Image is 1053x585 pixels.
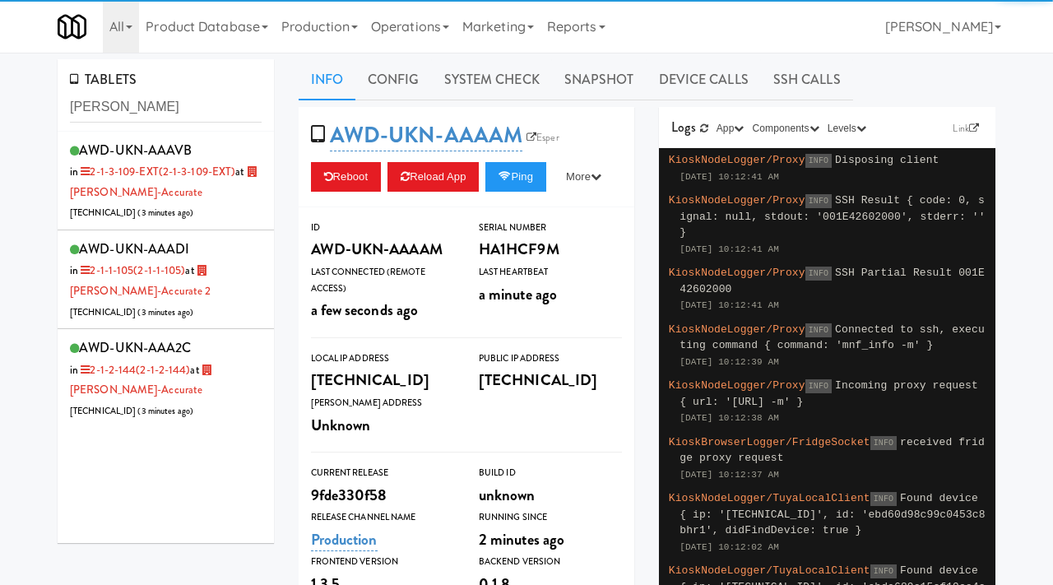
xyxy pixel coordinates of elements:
span: Incoming proxy request { url: '[URL] -m' } [680,379,978,408]
div: Running Since [479,509,622,526]
span: KioskNodeLogger/Proxy [669,194,805,207]
span: KioskNodeLogger/Proxy [669,379,805,392]
button: Components [749,120,823,137]
span: INFO [805,194,832,208]
li: AWD-UKN-AAADIin 2-1-1-105(2-1-1-105)at [PERSON_NAME]-Accurate 2[TECHNICAL_ID] (3 minutes ago) [58,230,274,329]
span: KioskNodeLogger/TuyaLocalClient [669,564,870,577]
span: a minute ago [479,283,557,305]
button: More [553,162,615,192]
div: [TECHNICAL_ID] [311,366,454,394]
span: in [70,164,235,179]
span: (2-1-1-105) [133,262,185,278]
a: Link [949,120,983,137]
span: 3 minutes ago [141,306,190,318]
span: [DATE] 10:12:38 AM [680,413,779,423]
button: Levels [823,120,870,137]
a: [PERSON_NAME]-Accurate [70,164,257,200]
div: Release Channel Name [311,509,454,526]
div: Unknown [311,411,454,439]
span: in [70,262,185,278]
div: unknown [479,481,622,509]
span: INFO [870,436,897,450]
span: (2-1-3-109-EXT) [159,164,236,179]
span: [DATE] 10:12:41 AM [680,300,779,310]
a: Info [299,59,355,100]
span: KioskNodeLogger/TuyaLocalClient [669,492,870,504]
span: INFO [805,323,832,337]
li: AWD-UKN-AAAVBin 2-1-3-109-EXT(2-1-3-109-EXT)at [PERSON_NAME]-Accurate[TECHNICAL_ID] (3 minutes ago) [58,132,274,230]
div: Backend Version [479,554,622,570]
span: TABLETS [70,70,137,89]
span: AWD-UKN-AAADI [79,239,189,258]
a: 2-1-3-109-EXT(2-1-3-109-EXT) [78,164,235,179]
span: Disposing client [835,154,939,166]
span: 3 minutes ago [141,405,190,417]
a: 2-1-2-144(2-1-2-144) [78,362,190,378]
span: [TECHNICAL_ID] ( ) [70,306,193,318]
div: Build Id [479,465,622,481]
span: INFO [805,267,832,281]
span: INFO [805,154,832,168]
a: SSH Calls [761,59,853,100]
a: Config [355,59,432,100]
div: Current Release [311,465,454,481]
div: Local IP Address [311,351,454,367]
button: Reboot [311,162,382,192]
div: Serial Number [479,220,622,236]
a: Device Calls [647,59,761,100]
a: 2-1-1-105(2-1-1-105) [78,262,185,278]
a: System Check [432,59,552,100]
div: HA1HCF9M [479,235,622,263]
div: Last Connected (Remote Access) [311,264,454,296]
div: Public IP Address [479,351,622,367]
span: (2-1-2-144) [136,362,190,378]
span: [DATE] 10:12:02 AM [680,542,779,552]
span: AWD-UKN-AAAVB [79,141,192,160]
span: SSH Result { code: 0, signal: null, stdout: '001E42602000', stderr: '' } [680,194,985,239]
span: [DATE] 10:12:41 AM [680,172,779,182]
li: AWD-UKN-AAA2Cin 2-1-2-144(2-1-2-144)at [PERSON_NAME]-Accurate[TECHNICAL_ID] (3 minutes ago) [58,329,274,427]
a: Esper [522,129,564,146]
span: AWD-UKN-AAA2C [79,338,191,357]
button: App [712,120,749,137]
span: [DATE] 10:12:39 AM [680,357,779,367]
span: 2 minutes ago [479,528,564,550]
a: Production [311,528,378,551]
span: at [70,262,211,299]
span: [TECHNICAL_ID] ( ) [70,405,193,417]
div: AWD-UKN-AAAAM [311,235,454,263]
input: Search tablets [70,92,262,123]
span: INFO [870,492,897,506]
div: [PERSON_NAME] Address [311,395,454,411]
span: [DATE] 10:12:37 AM [680,470,779,480]
span: a few seconds ago [311,299,419,321]
span: KioskNodeLogger/Proxy [669,323,805,336]
div: Last Heartbeat [479,264,622,281]
span: at [70,164,257,200]
button: Ping [485,162,546,192]
span: Logs [671,118,695,137]
div: Frontend Version [311,554,454,570]
a: [PERSON_NAME]-Accurate 2 [70,262,211,299]
a: AWD-UKN-AAAAM [330,119,522,151]
span: KioskNodeLogger/Proxy [669,267,805,279]
div: ID [311,220,454,236]
a: Snapshot [552,59,647,100]
div: [TECHNICAL_ID] [479,366,622,394]
span: Found device { ip: '[TECHNICAL_ID]', id: 'ebd60d98c99c0453c8bhr1', didFindDevice: true } [680,492,985,536]
span: [TECHNICAL_ID] ( ) [70,207,193,219]
span: KioskBrowserLogger/FridgeSocket [669,436,870,448]
div: 9fde330f58 [311,481,454,509]
img: Micromart [58,12,86,41]
span: INFO [870,564,897,578]
span: INFO [805,379,832,393]
span: 3 minutes ago [141,207,190,219]
button: Reload App [387,162,479,192]
span: KioskNodeLogger/Proxy [669,154,805,166]
span: in [70,362,190,378]
span: SSH Partial Result 001E42602000 [680,267,985,295]
span: [DATE] 10:12:41 AM [680,244,779,254]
